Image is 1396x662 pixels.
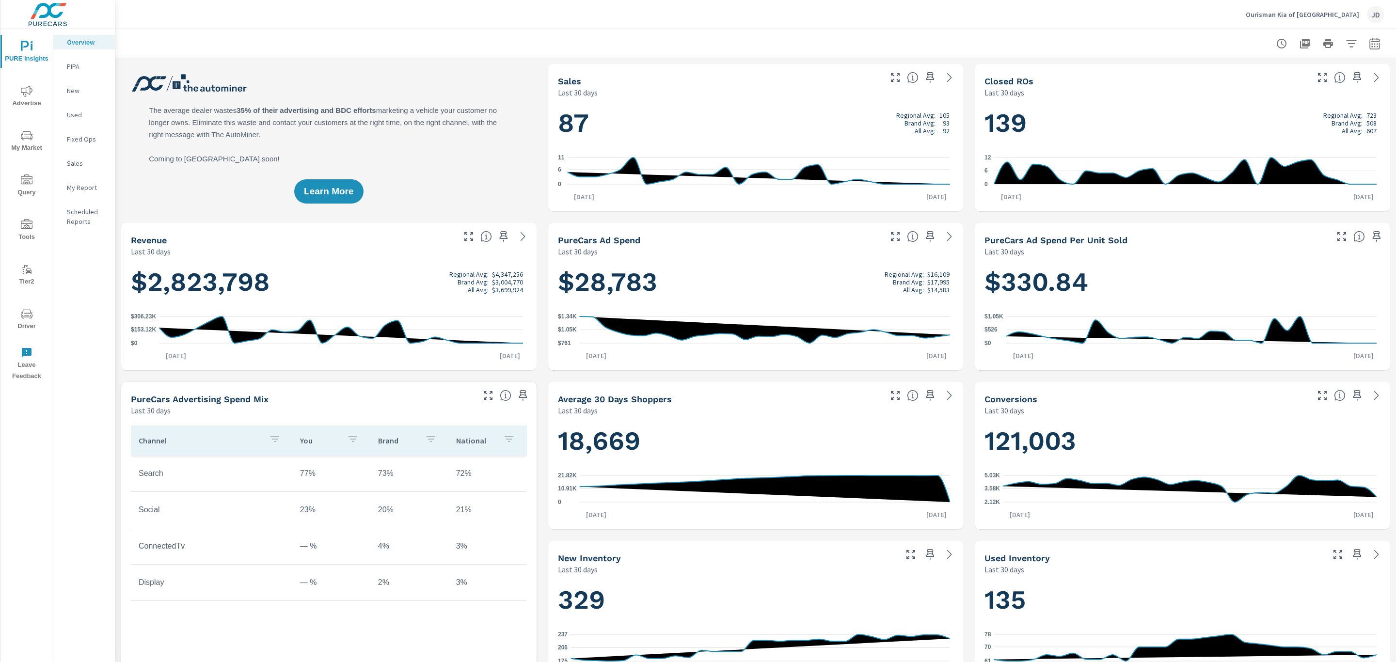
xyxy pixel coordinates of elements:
p: Last 30 days [984,405,1024,416]
td: 21% [448,498,526,522]
span: Save this to your personalized report [922,547,938,562]
text: $153.12K [131,327,156,333]
p: Last 30 days [558,564,598,575]
p: [DATE] [159,351,193,361]
span: Save this to your personalized report [1349,70,1365,85]
div: Fixed Ops [53,132,115,146]
button: "Export Report to PDF" [1295,34,1315,53]
p: Brand Avg: [904,119,936,127]
text: 0 [558,181,561,188]
span: Average cost of advertising per each vehicle sold at the dealer over the selected date range. The... [1353,231,1365,242]
p: [DATE] [920,192,953,202]
button: Learn More [294,179,363,204]
td: 73% [370,461,448,486]
button: Apply Filters [1342,34,1361,53]
span: Tier2 [3,264,50,287]
span: Save this to your personalized report [1369,229,1384,244]
div: PIPA [53,59,115,74]
a: See more details in report [515,229,531,244]
div: Sales [53,156,115,171]
td: Social [131,498,292,522]
p: $4,347,256 [492,270,523,278]
span: Learn More [304,187,353,196]
text: 6 [984,168,988,174]
text: 3.58K [984,486,1000,492]
span: Query [3,174,50,198]
td: — % [292,534,370,558]
span: This table looks at how you compare to the amount of budget you spend per channel as opposed to y... [500,390,511,401]
a: See more details in report [1369,547,1384,562]
text: 2.12K [984,499,1000,505]
button: Make Fullscreen [1315,388,1330,403]
text: $306.23K [131,313,156,320]
p: [DATE] [920,510,953,520]
p: Last 30 days [984,564,1024,575]
button: Make Fullscreen [480,388,496,403]
h5: New Inventory [558,553,621,563]
text: 78 [984,631,991,638]
h5: Sales [558,76,581,86]
a: See more details in report [942,547,957,562]
button: Make Fullscreen [1315,70,1330,85]
td: 20% [370,498,448,522]
h5: Conversions [984,394,1037,404]
text: 21.82K [558,472,577,479]
p: Scheduled Reports [67,207,107,226]
h1: $2,823,798 [131,266,527,299]
span: Leave Feedback [3,347,50,382]
p: [DATE] [994,192,1028,202]
div: Used [53,108,115,122]
p: Used [67,110,107,120]
p: 93 [943,119,950,127]
text: $1.34K [558,313,577,320]
button: Make Fullscreen [1334,229,1349,244]
text: 0 [558,499,561,505]
span: The number of dealer-specified goals completed by a visitor. [Source: This data is provided by th... [1334,390,1346,401]
div: Overview [53,35,115,49]
p: 105 [939,111,950,119]
button: Make Fullscreen [888,70,903,85]
a: See more details in report [942,70,957,85]
a: See more details in report [942,388,957,403]
p: $17,995 [927,278,950,286]
p: Last 30 days [558,87,598,98]
p: [DATE] [1347,351,1380,361]
span: Number of Repair Orders Closed by the selected dealership group over the selected time range. [So... [1334,72,1346,83]
h1: $330.84 [984,266,1380,299]
p: Last 30 days [984,246,1024,257]
span: Save this to your personalized report [496,229,511,244]
p: 607 [1366,127,1377,135]
p: My Report [67,183,107,192]
text: $1.05K [558,327,577,333]
span: Save this to your personalized report [922,229,938,244]
p: You [300,436,339,445]
p: Sales [67,158,107,168]
span: Save this to your personalized report [1349,547,1365,562]
button: Make Fullscreen [888,388,903,403]
p: Regional Avg: [449,270,489,278]
p: [DATE] [1347,510,1380,520]
p: Regional Avg: [1323,111,1363,119]
span: Advertise [3,85,50,109]
p: All Avg: [1342,127,1363,135]
span: Total sales revenue over the selected date range. [Source: This data is sourced from the dealer’s... [480,231,492,242]
text: 11 [558,154,565,161]
span: Save this to your personalized report [922,388,938,403]
text: $526 [984,327,998,333]
p: Fixed Ops [67,134,107,144]
h1: 139 [984,107,1380,140]
h1: 18,669 [558,425,954,457]
button: Make Fullscreen [903,547,919,562]
span: Save this to your personalized report [922,70,938,85]
td: 72% [448,461,526,486]
h1: 121,003 [984,425,1380,457]
p: Brand Avg: [458,278,489,286]
p: Overview [67,37,107,47]
text: 12 [984,154,991,161]
h1: 135 [984,583,1380,616]
button: Make Fullscreen [1330,547,1346,562]
span: PURE Insights [3,41,50,64]
p: 723 [1366,111,1377,119]
p: [DATE] [1347,192,1380,202]
text: $0 [984,340,991,347]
